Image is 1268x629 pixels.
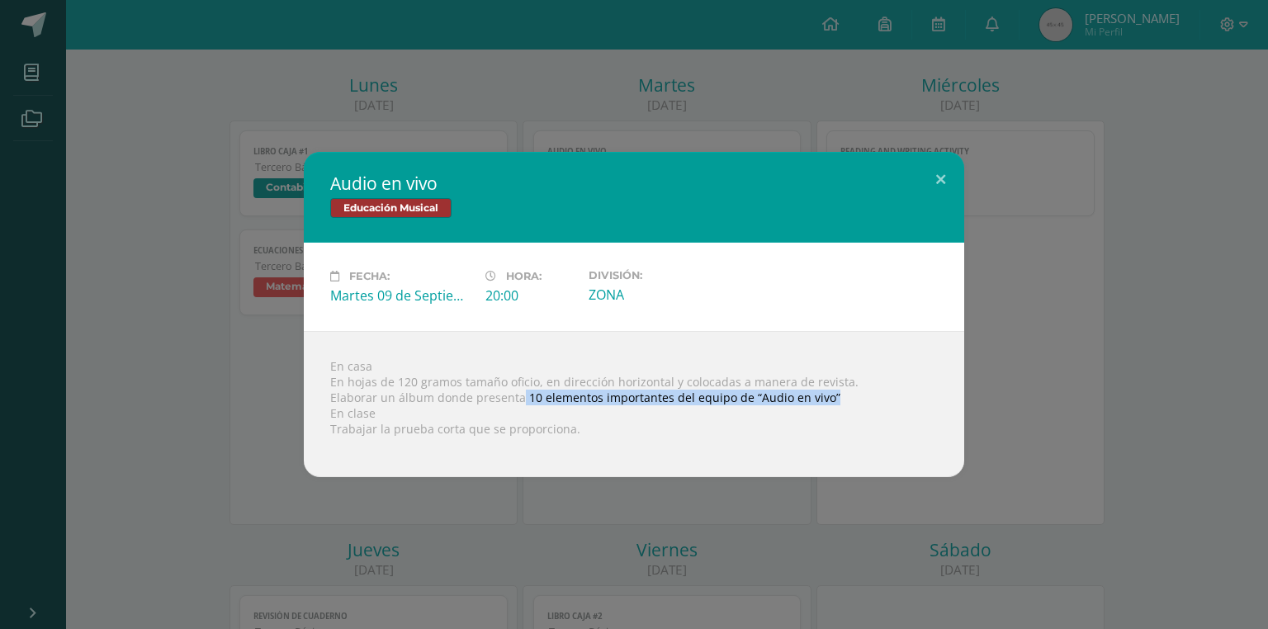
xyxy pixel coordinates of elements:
span: Hora: [506,270,542,282]
h2: Audio en vivo [330,172,938,195]
span: Educación Musical [330,198,452,218]
div: En casa En hojas de 120 gramos tamaño oficio, en dirección horizontal y colocadas a manera de rev... [304,331,964,477]
div: 20:00 [485,286,575,305]
div: Martes 09 de Septiembre [330,286,472,305]
label: División: [589,269,731,281]
span: Fecha: [349,270,390,282]
div: ZONA [589,286,731,304]
button: Close (Esc) [917,152,964,208]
